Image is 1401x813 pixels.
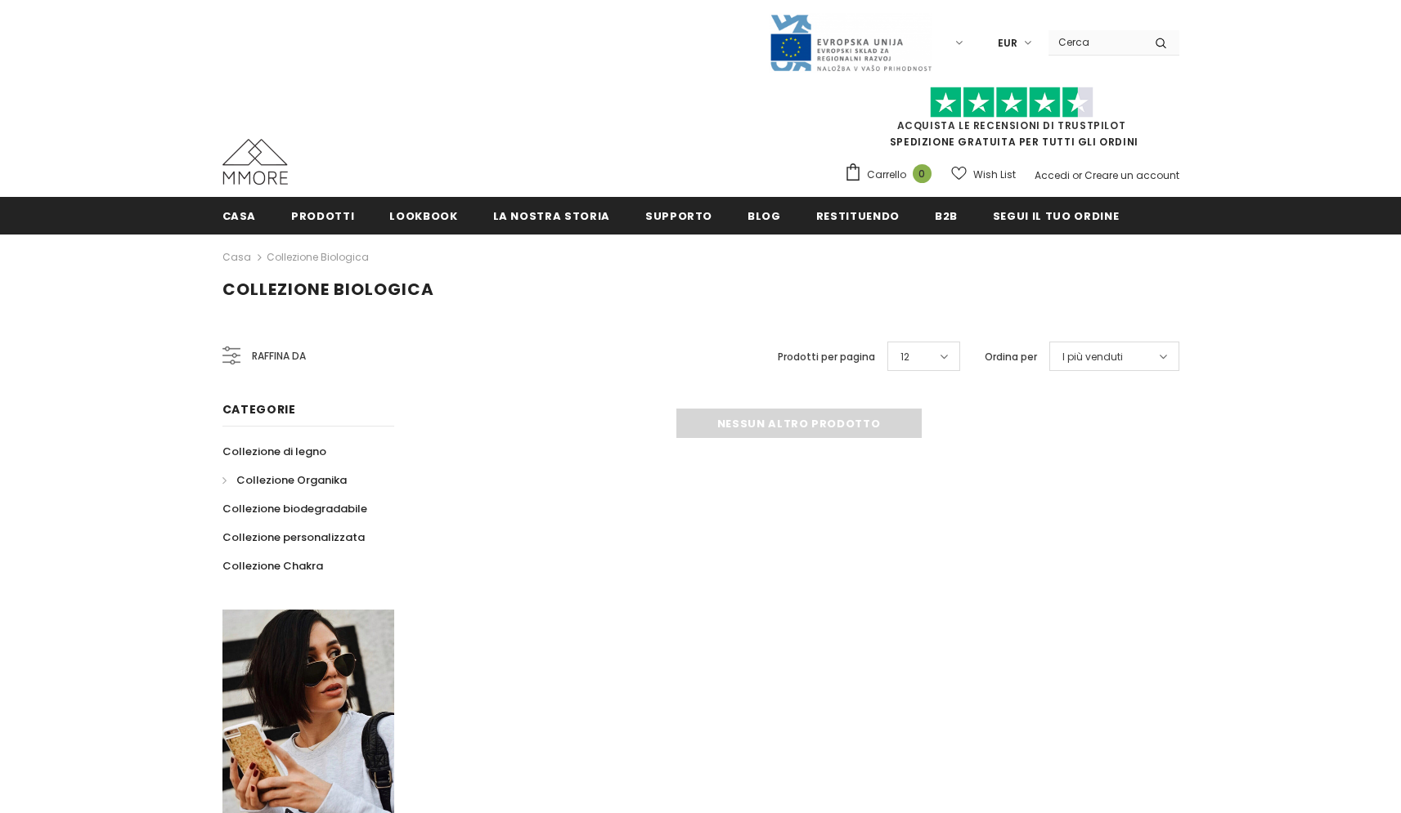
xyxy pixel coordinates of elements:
a: Blog [748,197,781,234]
span: Wish List [973,167,1016,183]
a: Lookbook [389,197,457,234]
a: La nostra storia [493,197,610,234]
label: Ordina per [985,349,1037,365]
span: Blog [748,208,781,224]
a: Collezione biologica [267,250,369,264]
a: Javni Razpis [769,35,932,49]
input: Search Site [1049,30,1143,54]
a: Accedi [1035,168,1070,182]
span: La nostra storia [493,208,610,224]
span: 12 [900,349,909,365]
a: B2B [935,197,958,234]
img: Javni Razpis [769,13,932,73]
a: Casa [222,197,257,234]
a: Acquista le recensioni di TrustPilot [897,118,1126,132]
a: Collezione Organika [222,466,347,494]
span: Segui il tuo ordine [993,208,1119,224]
a: Prodotti [291,197,354,234]
img: Fidati di Pilot Stars [930,87,1093,118]
span: Lookbook [389,208,457,224]
a: Wish List [951,160,1016,189]
span: Collezione di legno [222,444,326,459]
img: Casi MMORE [222,139,288,185]
span: Collezione biodegradabile [222,501,367,516]
a: supporto [645,197,712,234]
a: Carrello 0 [844,163,940,187]
a: Collezione personalizzata [222,523,365,552]
span: Casa [222,208,257,224]
span: Raffina da [252,347,306,365]
span: Collezione biologica [222,278,434,301]
span: Collezione Organika [236,472,347,488]
span: Categorie [222,401,296,418]
a: Restituendo [816,197,900,234]
label: Prodotti per pagina [778,349,875,365]
span: Collezione Chakra [222,558,323,574]
a: Collezione biodegradabile [222,494,367,523]
span: SPEDIZIONE GRATUITA PER TUTTI GLI ORDINI [844,94,1179,149]
span: EUR [998,35,1017,51]
span: I più venduti [1062,349,1123,365]
span: Restituendo [816,208,900,224]
span: Collezione personalizzata [222,529,365,545]
a: Casa [222,248,251,267]
span: 0 [913,164,932,183]
a: Creare un account [1084,168,1179,182]
a: Collezione Chakra [222,552,323,580]
span: B2B [935,208,958,224]
span: Prodotti [291,208,354,224]
a: Collezione di legno [222,437,326,466]
span: supporto [645,208,712,224]
span: or [1072,168,1082,182]
a: Segui il tuo ordine [993,197,1119,234]
span: Carrello [867,167,906,183]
